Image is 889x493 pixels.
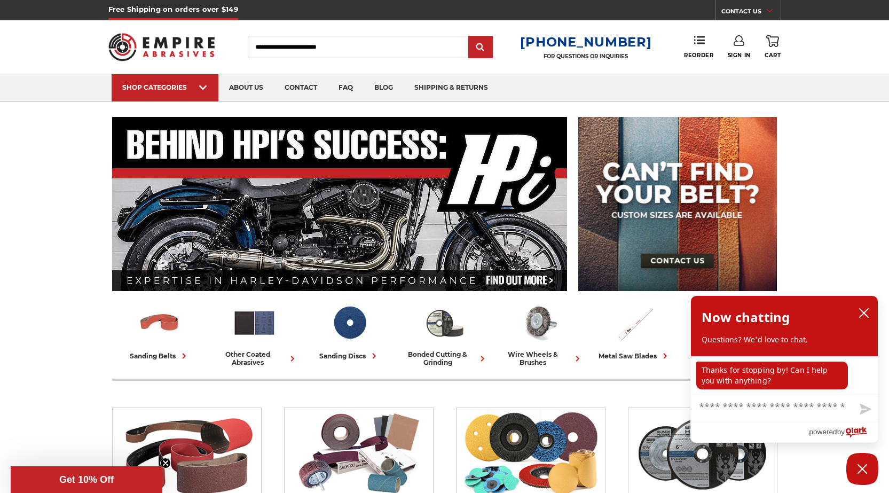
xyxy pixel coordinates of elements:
[319,350,380,362] div: sanding discs
[116,301,203,362] a: sanding belts
[404,74,499,101] a: shipping & returns
[702,334,867,345] p: Questions? We'd love to chat.
[728,52,751,59] span: Sign In
[809,425,837,439] span: powered
[211,301,298,366] a: other coated abrasives
[684,35,713,58] a: Reorder
[402,350,488,366] div: bonded cutting & grinding
[422,301,467,345] img: Bonded Cutting & Grinding
[851,397,878,422] button: Send message
[520,34,651,50] a: [PHONE_NUMBER]
[130,350,190,362] div: sanding belts
[218,74,274,101] a: about us
[108,26,215,68] img: Empire Abrasives
[274,74,328,101] a: contact
[137,301,182,345] img: Sanding Belts
[497,350,583,366] div: wire wheels & brushes
[765,35,781,59] a: Cart
[578,117,777,291] img: promo banner for custom belts.
[691,356,878,394] div: chat
[402,301,488,366] a: bonded cutting & grinding
[765,52,781,59] span: Cart
[306,301,393,362] a: sanding discs
[232,301,277,345] img: Other Coated Abrasives
[59,474,114,485] span: Get 10% Off
[696,362,848,389] p: Thanks for stopping by! Can I help you with anything?
[702,307,790,328] h2: Now chatting
[122,83,208,91] div: SHOP CATEGORIES
[837,425,845,439] span: by
[684,52,713,59] span: Reorder
[327,301,372,345] img: Sanding Discs
[846,453,878,485] button: Close Chatbox
[687,301,773,366] a: non-woven abrasives
[855,305,872,321] button: close chatbox
[599,350,671,362] div: metal saw blades
[112,117,568,291] img: Banner for an interview featuring Horsepower Inc who makes Harley performance upgrades featured o...
[328,74,364,101] a: faq
[11,466,162,493] div: Get 10% OffClose teaser
[520,53,651,60] p: FOR QUESTIONS OR INQUIRIES
[721,5,781,20] a: CONTACT US
[517,301,562,345] img: Wire Wheels & Brushes
[497,301,583,366] a: wire wheels & brushes
[809,422,878,442] a: Powered by Olark
[211,350,298,366] div: other coated abrasives
[160,458,171,468] button: Close teaser
[592,301,678,362] a: metal saw blades
[690,295,878,443] div: olark chatbox
[470,37,491,58] input: Submit
[687,350,773,366] div: non-woven abrasives
[364,74,404,101] a: blog
[612,301,657,345] img: Metal Saw Blades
